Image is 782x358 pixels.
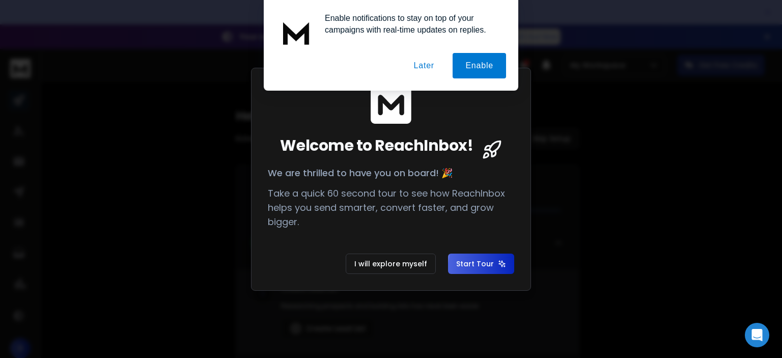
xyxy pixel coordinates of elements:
[745,323,769,347] div: Open Intercom Messenger
[456,259,506,269] span: Start Tour
[346,254,436,274] button: I will explore myself
[453,53,506,78] button: Enable
[268,186,514,229] p: Take a quick 60 second tour to see how ReachInbox helps you send smarter, convert faster, and gro...
[401,53,446,78] button: Later
[276,12,317,53] img: notification icon
[317,12,506,36] div: Enable notifications to stay on top of your campaigns with real-time updates on replies.
[448,254,514,274] button: Start Tour
[280,136,473,155] span: Welcome to ReachInbox!
[268,166,514,180] p: We are thrilled to have you on board! 🎉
